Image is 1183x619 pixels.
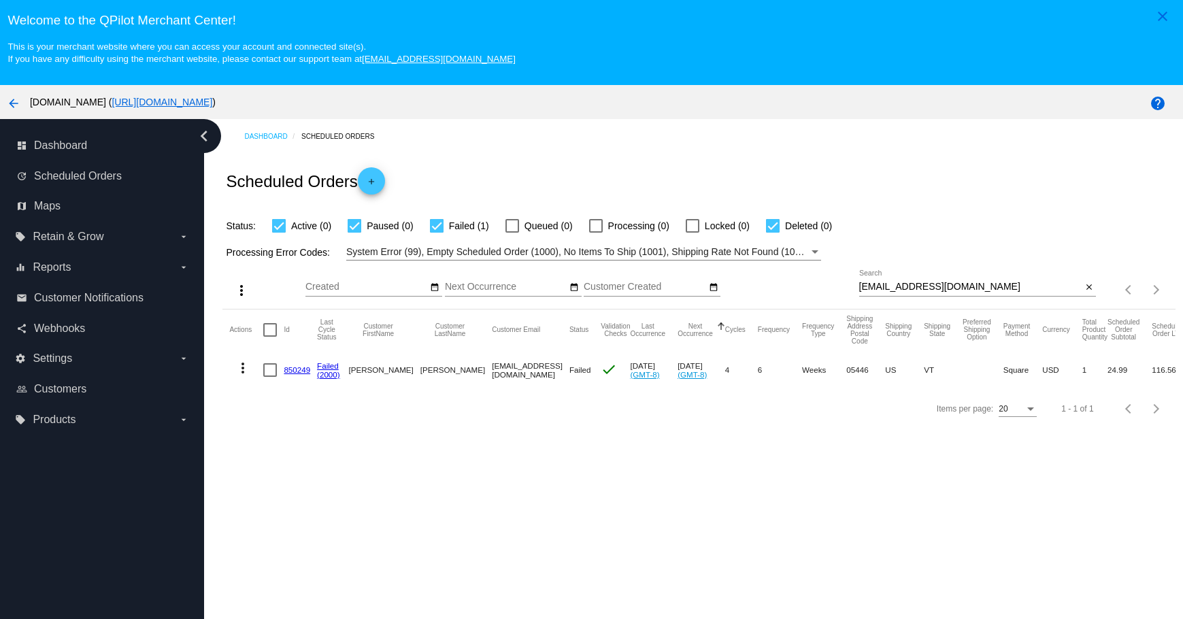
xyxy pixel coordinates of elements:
button: Previous page [1116,276,1143,303]
input: Customer Created [584,282,706,292]
span: Scheduled Orders [34,170,122,182]
mat-icon: add [363,177,380,193]
h3: Welcome to the QPilot Merchant Center! [7,13,1175,28]
input: Created [305,282,428,292]
span: Processing (0) [608,218,669,234]
div: 1 - 1 of 1 [1061,404,1093,414]
button: Change sorting for ShippingState [924,322,950,337]
button: Change sorting for CustomerEmail [492,326,540,334]
i: settings [15,353,26,364]
mat-icon: close [1154,8,1171,24]
input: Next Occurrence [445,282,567,292]
button: Change sorting for FrequencyType [802,322,834,337]
a: [EMAIL_ADDRESS][DOMAIN_NAME] [362,54,516,64]
span: Deleted (0) [785,218,832,234]
span: Status: [226,220,256,231]
a: share Webhooks [16,318,189,339]
button: Change sorting for ShippingCountry [885,322,912,337]
button: Change sorting for Subtotal [1107,318,1139,341]
button: Change sorting for CurrencyIso [1042,326,1070,334]
span: Paused (0) [367,218,413,234]
span: Failed [569,365,591,374]
mat-cell: [PERSON_NAME] [420,350,492,390]
a: update Scheduled Orders [16,165,189,187]
i: arrow_drop_down [178,353,189,364]
input: Search [859,282,1082,292]
i: arrow_drop_down [178,231,189,242]
i: update [16,171,27,182]
span: Customer Notifications [34,292,144,304]
a: [URL][DOMAIN_NAME] [112,97,212,107]
a: (2000) [317,370,340,379]
mat-cell: 05446 [846,350,885,390]
mat-icon: check [601,361,617,378]
button: Previous page [1116,395,1143,422]
i: people_outline [16,384,27,395]
a: (GMT-8) [678,370,707,379]
button: Change sorting for Id [284,326,289,334]
mat-cell: VT [924,350,963,390]
i: equalizer [15,262,26,273]
i: map [16,201,27,212]
span: Active (0) [291,218,331,234]
span: Locked (0) [705,218,750,234]
a: 850249 [284,365,310,374]
i: chevron_left [193,125,215,147]
button: Change sorting for CustomerLastName [420,322,480,337]
button: Change sorting for LastOccurrenceUtc [630,322,665,337]
i: local_offer [15,231,26,242]
mat-cell: 6 [758,350,802,390]
a: people_outline Customers [16,378,189,400]
mat-cell: [DATE] [630,350,678,390]
button: Change sorting for Cycles [725,326,746,334]
mat-header-cell: Total Product Quantity [1082,309,1107,350]
i: arrow_drop_down [178,414,189,425]
button: Next page [1143,395,1170,422]
a: Failed [317,361,339,370]
a: (GMT-8) [630,370,659,379]
span: Webhooks [34,322,85,335]
button: Change sorting for PreferredShippingOption [963,318,991,341]
mat-icon: more_vert [233,282,250,299]
button: Change sorting for Frequency [758,326,790,334]
button: Change sorting for LastProcessingCycleId [317,318,336,341]
mat-cell: [DATE] [678,350,725,390]
mat-cell: Square [1003,350,1042,390]
mat-cell: Weeks [802,350,846,390]
mat-cell: [EMAIL_ADDRESS][DOMAIN_NAME] [492,350,569,390]
a: dashboard Dashboard [16,135,189,156]
mat-icon: date_range [569,282,579,293]
mat-header-cell: Validation Checks [601,309,630,350]
mat-select: Filter by Processing Error Codes [346,244,821,261]
span: 20 [999,404,1007,414]
mat-cell: [PERSON_NAME] [348,350,420,390]
span: Reports [33,261,71,273]
mat-icon: more_vert [235,360,251,376]
mat-cell: US [885,350,924,390]
span: [DOMAIN_NAME] ( ) [30,97,216,107]
mat-icon: help [1150,95,1166,112]
i: email [16,292,27,303]
button: Change sorting for NextOccurrenceUtc [678,322,713,337]
span: Dashboard [34,139,87,152]
a: Dashboard [244,126,301,147]
a: map Maps [16,195,189,217]
i: dashboard [16,140,27,151]
div: Items per page: [937,404,993,414]
button: Clear [1082,280,1096,295]
i: arrow_drop_down [178,262,189,273]
mat-cell: USD [1042,350,1082,390]
span: Products [33,414,76,426]
span: Failed (1) [449,218,489,234]
a: email Customer Notifications [16,287,189,309]
i: share [16,323,27,334]
button: Change sorting for PaymentMethod.Type [1003,322,1030,337]
span: Maps [34,200,61,212]
button: Change sorting for Status [569,326,588,334]
mat-icon: close [1084,282,1094,293]
button: Change sorting for ShippingPostcode [846,315,873,345]
mat-cell: 24.99 [1107,350,1152,390]
h2: Scheduled Orders [226,167,384,195]
span: Retain & Grow [33,231,103,243]
mat-icon: date_range [709,282,718,293]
